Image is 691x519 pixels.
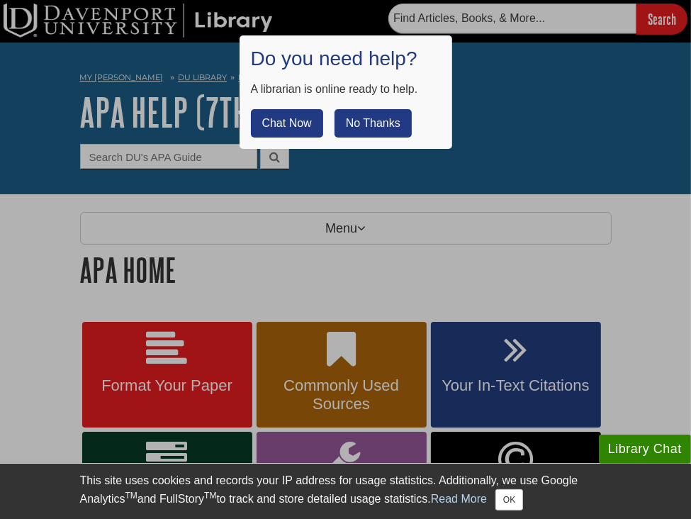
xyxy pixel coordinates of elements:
div: This site uses cookies and records your IP address for usage statistics. Additionally, we use Goo... [80,472,612,510]
button: Close [495,489,523,510]
sup: TM [204,491,216,501]
h1: Do you need help? [251,47,441,71]
button: Library Chat [599,435,691,464]
button: Chat Now [251,109,323,138]
button: No Thanks [335,109,412,138]
sup: TM [125,491,137,501]
div: A librarian is online ready to help. [251,81,441,98]
a: Read More [431,493,487,505]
